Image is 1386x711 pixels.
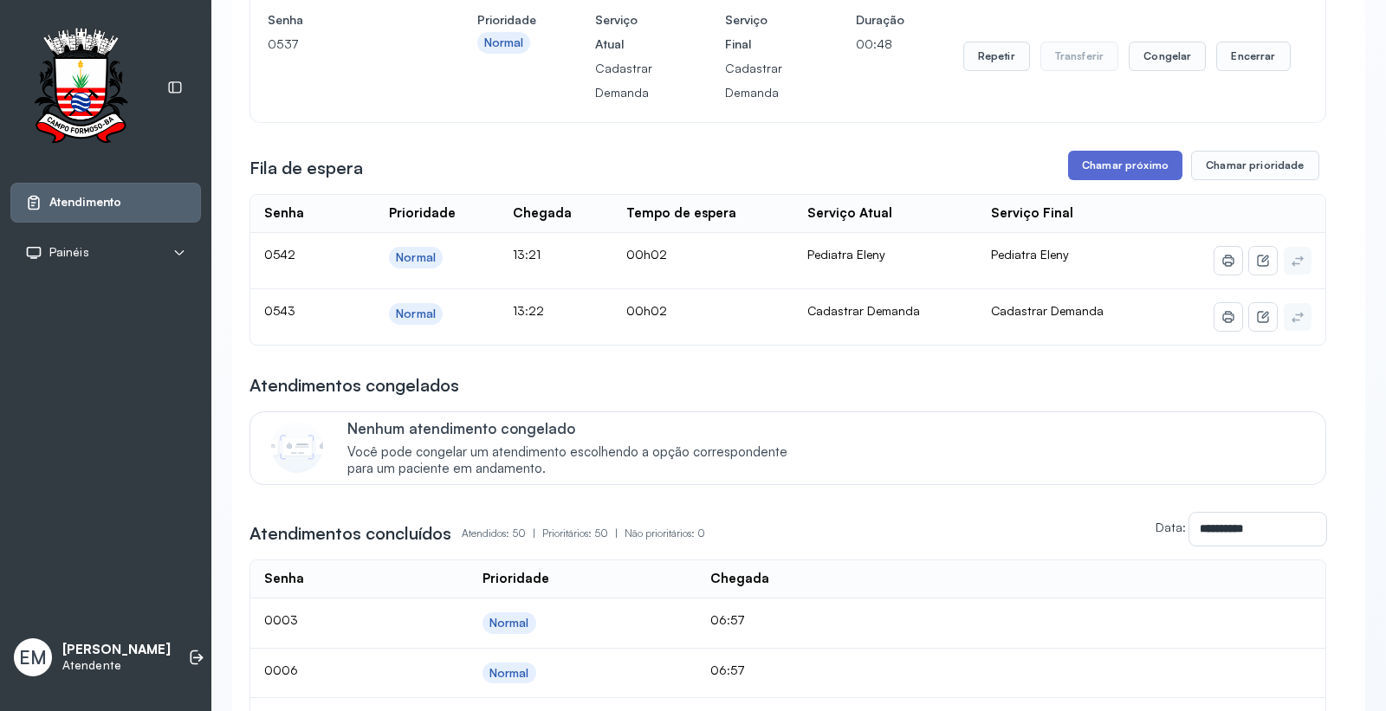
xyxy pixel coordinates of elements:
span: 0006 [264,663,298,677]
span: 0542 [264,247,295,262]
span: 0003 [264,612,298,627]
div: Senha [264,205,304,222]
p: Não prioritários: 0 [625,521,705,546]
span: 06:57 [710,612,745,627]
button: Encerrar [1216,42,1290,71]
p: [PERSON_NAME] [62,642,171,658]
a: Atendimento [25,194,186,211]
button: Transferir [1040,42,1119,71]
p: Atendidos: 50 [462,521,542,546]
span: Cadastrar Demanda [991,303,1104,318]
h4: Serviço Final [725,8,796,56]
p: Atendente [62,658,171,673]
div: Normal [489,666,529,681]
span: | [533,527,535,540]
p: 0537 [268,32,418,56]
h3: Atendimentos congelados [249,373,459,398]
p: Cadastrar Demanda [595,56,666,105]
span: 13:22 [513,303,544,318]
p: 00:48 [856,32,904,56]
button: Chamar prioridade [1191,151,1319,180]
button: Repetir [963,42,1030,71]
div: Pediatra Eleny [807,247,963,262]
img: Logotipo do estabelecimento [18,28,143,148]
h4: Prioridade [477,8,536,32]
h3: Atendimentos concluídos [249,521,451,546]
span: | [615,527,618,540]
p: Prioritários: 50 [542,521,625,546]
img: Imagem de CalloutCard [271,421,323,473]
span: Atendimento [49,195,121,210]
label: Data: [1156,520,1186,534]
h4: Serviço Atual [595,8,666,56]
span: Você pode congelar um atendimento escolhendo a opção correspondente para um paciente em andamento. [347,444,806,477]
div: Serviço Final [991,205,1073,222]
div: Chegada [513,205,572,222]
div: Tempo de espera [626,205,736,222]
h4: Senha [268,8,418,32]
h4: Duração [856,8,904,32]
div: Cadastrar Demanda [807,303,963,319]
p: Cadastrar Demanda [725,56,796,105]
h3: Fila de espera [249,156,363,180]
div: Prioridade [483,571,549,587]
div: Prioridade [389,205,456,222]
span: 06:57 [710,663,745,677]
p: Nenhum atendimento congelado [347,419,806,437]
span: Painéis [49,245,89,260]
span: 13:21 [513,247,541,262]
div: Normal [489,616,529,630]
div: Senha [264,571,304,587]
div: Normal [396,250,436,265]
div: Normal [396,307,436,321]
span: 00h02 [626,303,667,318]
div: Chegada [710,571,769,587]
div: Serviço Atual [807,205,892,222]
span: 00h02 [626,247,667,262]
div: Normal [484,36,524,50]
button: Congelar [1129,42,1206,71]
span: Pediatra Eleny [991,247,1069,262]
span: 0543 [264,303,295,318]
button: Chamar próximo [1068,151,1182,180]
